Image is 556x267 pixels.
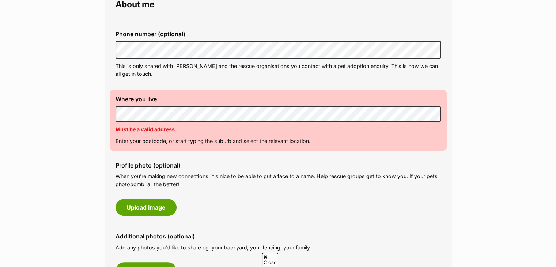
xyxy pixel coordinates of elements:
[116,137,441,145] p: Enter your postcode, or start typing the suburb and select the relevant location.
[116,162,441,169] label: Profile photo (optional)
[262,253,278,266] span: Close
[116,31,441,37] label: Phone number (optional)
[116,233,441,240] label: Additional photos (optional)
[116,125,441,133] p: Must be a valid address
[116,62,441,78] p: This is only shared with [PERSON_NAME] and the rescue organisations you contact with a pet adopti...
[116,199,177,216] button: Upload image
[116,172,441,188] p: When you’re making new connections, it’s nice to be able to put a face to a name. Help rescue gro...
[116,244,441,251] p: Add any photos you’d like to share eg. your backyard, your fencing, your family.
[116,96,441,102] label: Where you live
